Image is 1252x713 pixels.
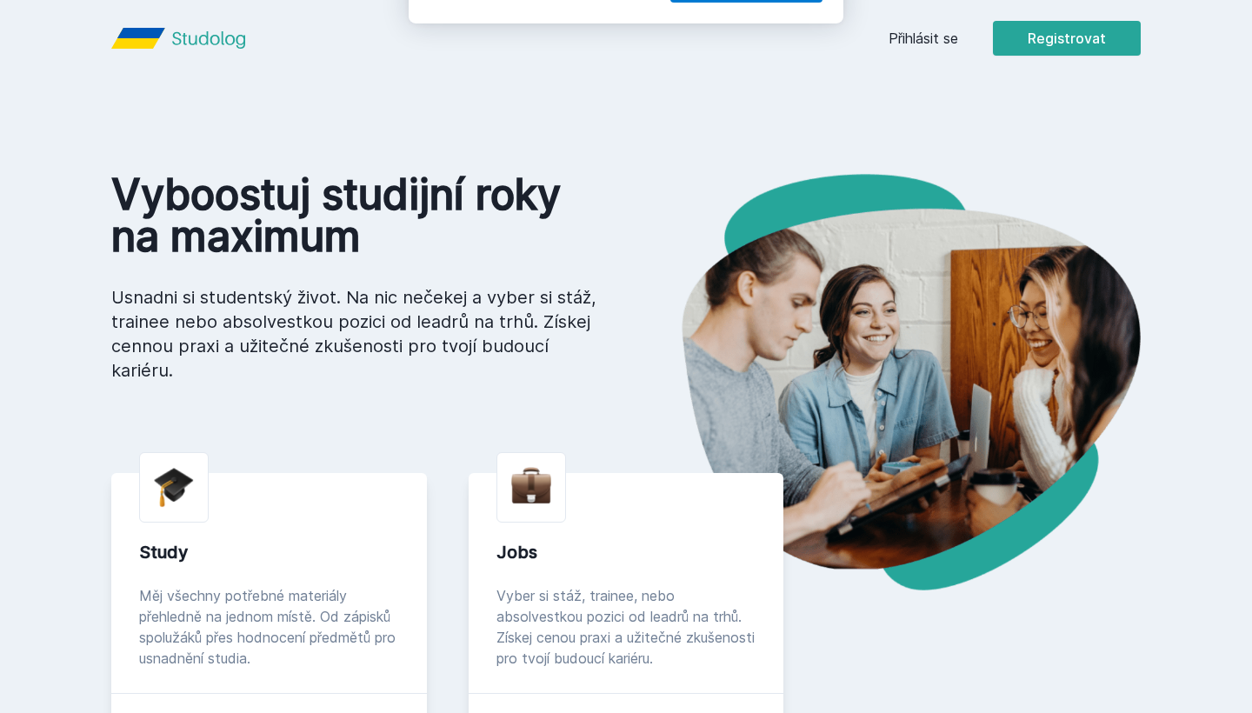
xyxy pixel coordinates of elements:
div: Vyber si stáž, trainee, nebo absolvestkou pozici od leadrů na trhů. Získej cenou praxi a užitečné... [496,585,756,669]
button: Jasně, jsem pro [670,90,822,134]
div: Měj všechny potřebné materiály přehledně na jednom místě. Od zápisků spolužáků přes hodnocení pře... [139,585,399,669]
img: graduation-cap.png [154,467,194,508]
img: notification icon [430,21,499,90]
h1: Vyboostuj studijní roky na maximum [111,174,598,257]
img: briefcase.png [511,463,551,508]
img: hero.png [626,174,1141,590]
div: Study [139,540,399,564]
p: Usnadni si studentský život. Na nic nečekej a vyber si stáž, trainee nebo absolvestkou pozici od ... [111,285,598,383]
div: [PERSON_NAME] dostávat tipy ohledně studia, nových testů, hodnocení učitelů a předmětů? [499,21,822,61]
div: Jobs [496,540,756,564]
button: Ne [598,90,661,134]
